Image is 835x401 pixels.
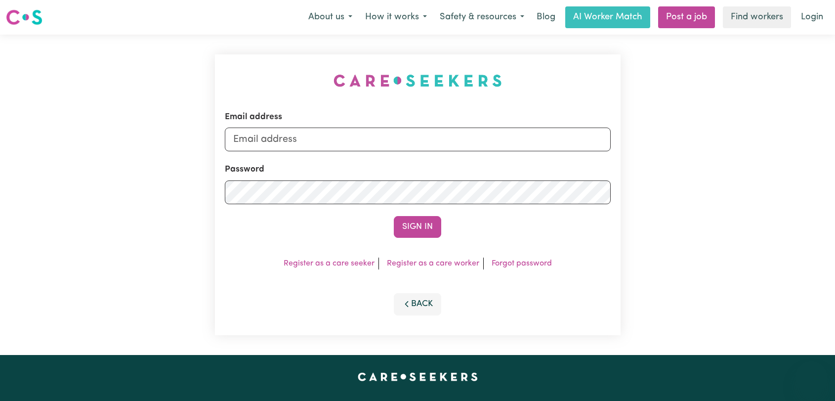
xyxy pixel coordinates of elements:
a: Careseekers logo [6,6,42,29]
button: Sign In [394,216,441,238]
a: Login [795,6,829,28]
a: Post a job [658,6,715,28]
img: Careseekers logo [6,8,42,26]
label: Email address [225,111,282,124]
a: Find workers [723,6,791,28]
a: Careseekers home page [358,373,478,381]
button: Back [394,293,441,315]
a: Forgot password [492,260,552,267]
button: How it works [359,7,433,28]
label: Password [225,163,264,176]
input: Email address [225,128,611,151]
a: Blog [531,6,561,28]
a: Register as a care seeker [284,260,375,267]
a: Register as a care worker [387,260,479,267]
iframe: Button to launch messaging window [795,361,827,393]
button: Safety & resources [433,7,531,28]
button: About us [302,7,359,28]
a: AI Worker Match [565,6,650,28]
